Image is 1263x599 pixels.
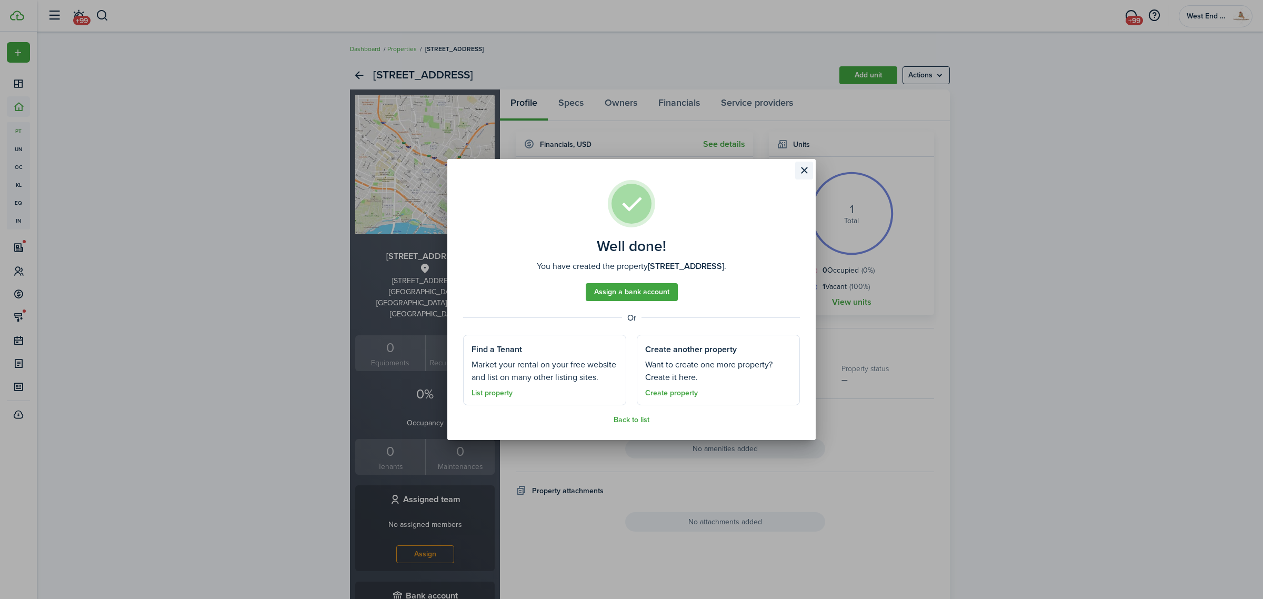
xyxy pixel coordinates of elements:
b: [STREET_ADDRESS] [648,260,724,272]
a: List property [472,389,513,397]
a: Assign a bank account [586,283,678,301]
a: Back to list [614,416,649,424]
well-done-section-title: Create another property [645,343,737,356]
well-done-section-description: Market your rental on your free website and list on many other listing sites. [472,358,618,384]
well-done-section-description: Want to create one more property? Create it here. [645,358,791,384]
button: Close modal [795,162,813,179]
a: Create property [645,389,698,397]
well-done-section-title: Find a Tenant [472,343,522,356]
well-done-separator: Or [463,312,800,324]
well-done-description: You have created the property . [537,260,726,273]
well-done-title: Well done! [597,238,666,255]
